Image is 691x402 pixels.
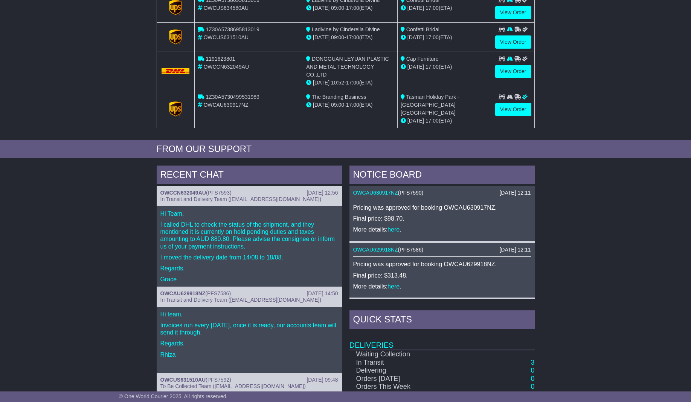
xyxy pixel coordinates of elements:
[160,322,338,336] p: Invoices run every [DATE], once it is ready, our accounts team will send it through.
[331,102,344,108] span: 09:00
[531,367,534,374] a: 0
[401,4,489,12] div: (ETA)
[400,190,421,196] span: PFS7590
[353,247,531,253] div: ( )
[160,311,338,318] p: Hi team,
[495,103,531,116] a: View Order
[331,34,344,40] span: 09:00
[353,247,398,253] a: OWCAU629918NZ
[203,102,248,108] span: OWCAU630917NZ
[353,190,531,196] div: ( )
[169,29,182,44] img: GetCarrierServiceLogo
[353,226,531,233] p: More details: .
[313,80,329,86] span: [DATE]
[313,5,329,11] span: [DATE]
[401,34,489,41] div: (ETA)
[160,221,338,250] p: I called DHL to check the status of the shipment, and they mentioned it is currently on hold pend...
[160,297,322,303] span: In Transit and Delivery Team ([EMAIL_ADDRESS][DOMAIN_NAME])
[387,283,400,290] a: here
[531,375,534,382] a: 0
[387,226,400,233] a: here
[160,265,338,272] p: Regards,
[531,383,534,390] a: 0
[353,215,531,222] p: Final price: $98.70.
[312,94,366,100] span: The Branding Business
[160,383,306,389] span: To Be Collected Team ([EMAIL_ADDRESS][DOMAIN_NAME])
[207,290,229,296] span: PFS7586
[207,377,229,383] span: PFS7592
[426,5,439,11] span: 17:00
[162,68,190,74] img: DHL.png
[203,34,249,40] span: OWCUS631510AU
[406,56,439,62] span: Cap Furniture
[203,5,249,11] span: OWCUS634580AU
[306,56,389,78] span: DONGGUAN LEYUAN PLASTIC AND METAL TECHNOLOGY CO.,LTD
[495,65,531,78] a: View Order
[160,196,322,202] span: In Transit and Delivery Team ([EMAIL_ADDRESS][DOMAIN_NAME])
[160,210,338,217] p: Hi Team,
[206,56,235,62] span: 1191623801
[307,377,338,383] div: [DATE] 09:48
[349,375,462,383] td: Orders [DATE]
[499,190,531,196] div: [DATE] 12:11
[495,6,531,19] a: View Order
[306,79,394,87] div: - (ETA)
[157,166,342,186] div: RECENT CHAT
[349,310,535,331] div: Quick Stats
[160,377,206,383] a: OWCUS631510AU
[160,377,338,383] div: ( )
[406,26,439,32] span: Confetti Bridal
[353,261,531,268] p: Pricing was approved for booking OWCAU629918NZ.
[307,290,338,297] div: [DATE] 14:50
[401,94,459,116] span: Tasman Holiday Park - [GEOGRAPHIC_DATA] [GEOGRAPHIC_DATA]
[203,64,249,70] span: OWCCN632049AU
[349,331,535,350] td: Deliveries
[353,283,531,290] p: More details: .
[307,190,338,196] div: [DATE] 12:56
[313,34,329,40] span: [DATE]
[157,144,535,155] div: FROM OUR SUPPORT
[313,102,329,108] span: [DATE]
[160,190,338,196] div: ( )
[346,80,359,86] span: 17:00
[206,94,259,100] span: 1Z30A5730499531989
[531,391,534,399] a: 7
[426,34,439,40] span: 17:00
[160,290,338,297] div: ( )
[160,290,206,296] a: OWCAU629918NZ
[349,166,535,186] div: NOTICE BOARD
[407,118,424,124] span: [DATE]
[160,276,338,283] p: Grace
[353,272,531,279] p: Final price: $313.48.
[495,35,531,49] a: View Order
[160,254,338,261] p: I moved the delivery date from 14/08 to 18/08.
[407,5,424,11] span: [DATE]
[400,247,421,253] span: PFS7586
[349,359,462,367] td: In Transit
[349,391,462,399] td: Orders This Month
[346,5,359,11] span: 17:00
[331,80,344,86] span: 10:52
[119,393,228,399] span: © One World Courier 2025. All rights reserved.
[169,101,182,117] img: GetCarrierServiceLogo
[208,190,230,196] span: PFS7593
[401,117,489,125] div: (ETA)
[426,118,439,124] span: 17:00
[531,359,534,366] a: 3
[160,190,206,196] a: OWCCN632049AU
[426,64,439,70] span: 17:00
[160,340,338,347] p: Regards,
[349,383,462,391] td: Orders This Week
[331,5,344,11] span: 09:00
[499,247,531,253] div: [DATE] 12:11
[312,26,380,32] span: Ladivine by Cinderella Divine
[349,350,462,359] td: Waiting Collection
[346,34,359,40] span: 17:00
[353,204,531,211] p: Pricing was approved for booking OWCAU630917NZ.
[401,63,489,71] div: (ETA)
[407,34,424,40] span: [DATE]
[306,101,394,109] div: - (ETA)
[407,64,424,70] span: [DATE]
[306,34,394,41] div: - (ETA)
[353,190,398,196] a: OWCAU630917NZ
